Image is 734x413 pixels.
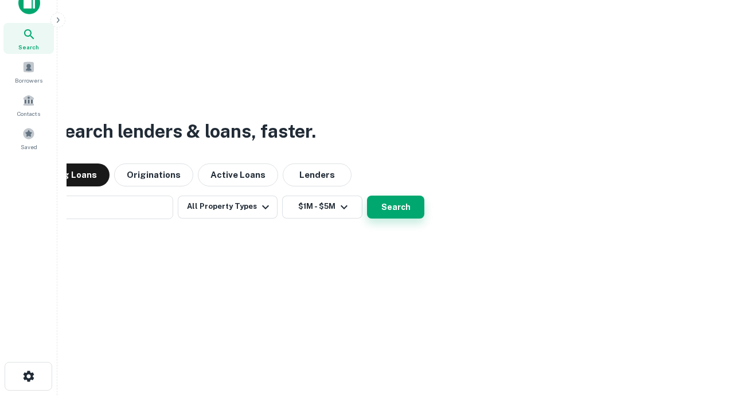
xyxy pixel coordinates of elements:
[3,23,54,54] a: Search
[15,76,42,85] span: Borrowers
[283,163,352,186] button: Lenders
[17,109,40,118] span: Contacts
[52,118,316,145] h3: Search lenders & loans, faster.
[21,142,37,151] span: Saved
[114,163,193,186] button: Originations
[3,56,54,87] a: Borrowers
[3,89,54,120] a: Contacts
[198,163,278,186] button: Active Loans
[677,285,734,340] iframe: Chat Widget
[282,196,362,219] button: $1M - $5M
[367,196,424,219] button: Search
[18,42,39,52] span: Search
[3,123,54,154] a: Saved
[178,196,278,219] button: All Property Types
